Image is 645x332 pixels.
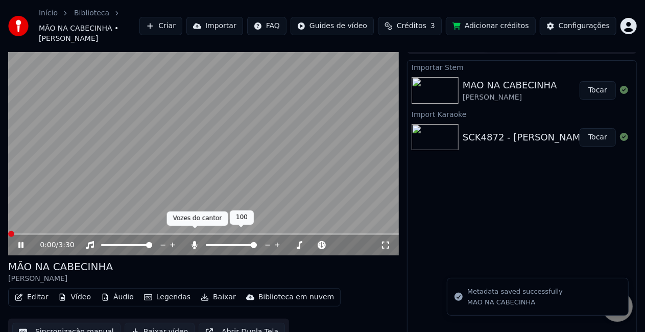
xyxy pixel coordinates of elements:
button: Créditos3 [378,17,442,35]
button: Guides de vídeo [291,17,374,35]
button: Legendas [140,290,195,304]
button: Editar [11,290,52,304]
button: Adicionar créditos [446,17,536,35]
div: [PERSON_NAME] [8,274,113,284]
span: Créditos [397,21,426,31]
span: 3 [431,21,435,31]
button: FAQ [247,17,286,35]
div: Biblioteca em nuvem [258,292,335,302]
div: MAO NA CABECINHA [467,298,563,307]
button: Áudio [97,290,138,304]
button: Tocar [580,128,616,147]
span: MÃO NA CABECINHA • [PERSON_NAME] [39,23,139,44]
div: / [40,240,64,250]
a: Biblioteca [74,8,109,18]
div: MÃO NA CABECINHA [8,259,113,274]
div: Configurações [559,21,610,31]
div: Vozes do cantor [167,211,228,226]
span: 0:00 [40,240,56,250]
div: Metadata saved successfully [467,287,563,297]
div: Import Karaoke [408,108,636,120]
button: Tocar [580,81,616,100]
button: Baixar [197,290,240,304]
button: Importar [186,17,243,35]
div: Importar Stem [408,61,636,73]
nav: breadcrumb [39,8,139,44]
img: youka [8,16,29,36]
button: Criar [139,17,182,35]
a: Início [39,8,58,18]
span: 3:30 [58,240,74,250]
div: 100 [230,210,254,225]
div: MAO NA CABECINHA [463,78,557,92]
button: Vídeo [54,290,95,304]
button: Configurações [540,17,616,35]
div: [PERSON_NAME] [463,92,557,103]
